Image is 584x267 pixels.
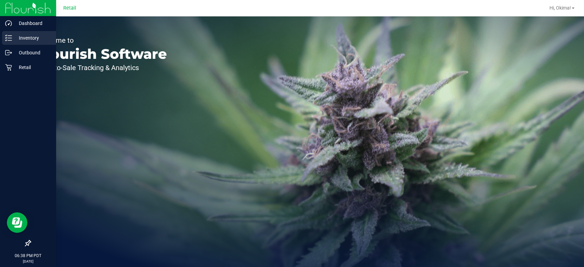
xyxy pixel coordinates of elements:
[3,259,53,264] p: [DATE]
[5,64,12,71] inline-svg: Retail
[5,20,12,27] inline-svg: Dashboard
[3,253,53,259] p: 06:38 PM PDT
[37,47,167,61] p: Flourish Software
[12,34,53,42] p: Inventory
[12,19,53,27] p: Dashboard
[7,212,27,233] iframe: Resource center
[549,5,571,11] span: Hi, Okima!
[63,5,76,11] span: Retail
[37,37,167,44] p: Welcome to
[37,64,167,71] p: Seed-to-Sale Tracking & Analytics
[12,63,53,71] p: Retail
[12,49,53,57] p: Outbound
[5,49,12,56] inline-svg: Outbound
[5,35,12,41] inline-svg: Inventory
